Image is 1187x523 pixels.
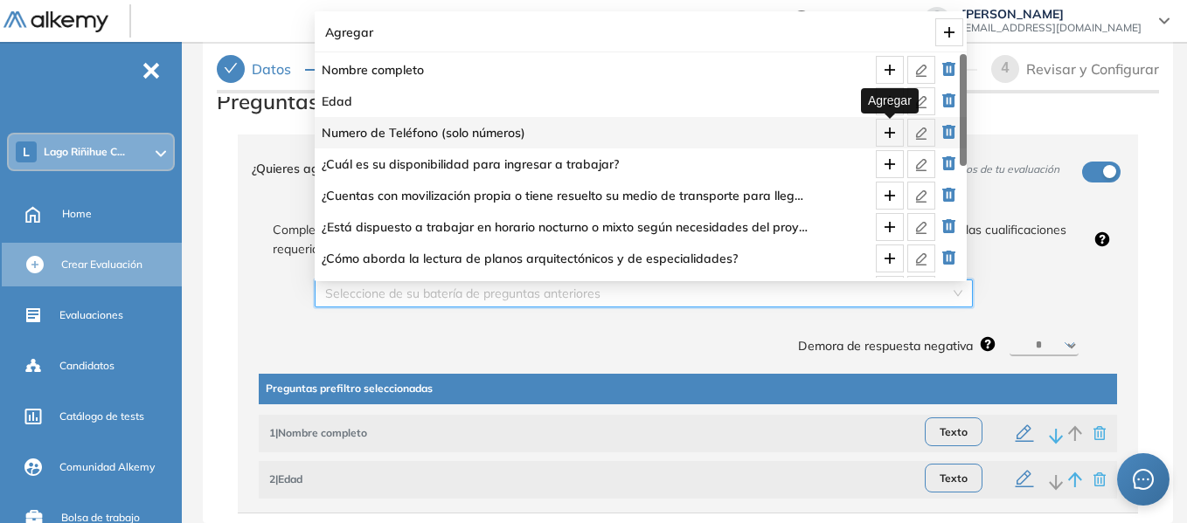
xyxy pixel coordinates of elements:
div: Revisar y Configurar [1026,55,1159,83]
button: plus [876,150,904,178]
button: plus [876,119,904,147]
span: Candidatos [59,358,115,374]
span: ¿Está dispuesto a trabajar en horario nocturno o mixto según necesidades del proyecto? | Opción M... [322,217,811,237]
button: plus [935,18,963,46]
span: Comunidad Alkemy [59,459,155,475]
a: Agendar una demo [460,9,573,30]
div: Datos [217,55,461,83]
span: plus [877,63,903,77]
span: ¿Cómo aborda la lectura de planos arquitectónicos y de especialidades? | Opción Múltiple [322,249,811,268]
span: plus [877,189,903,203]
span: Texto [925,464,982,492]
span: Crear Evaluación [61,257,142,272]
div: Agregar [861,88,919,114]
span: [PERSON_NAME] [961,7,1142,21]
span: plus [877,126,903,140]
span: ¿Cuentas con movilización propia o tiene resuelto su medio de transporte para llegar a las obras ... [322,186,811,205]
span: plus [877,220,903,234]
button: plus [876,244,904,272]
span: plus [877,251,903,265]
span: Demora de respuesta negativa [798,336,973,355]
span: Lago Riñihue C... [44,145,125,159]
span: [EMAIL_ADDRESS][DOMAIN_NAME] [961,21,1142,35]
div: Datos [252,55,305,83]
span: plus [936,25,962,39]
span: Edad | Texto [322,92,811,111]
span: Nombre completo | Texto [322,60,811,79]
button: Onboarding [684,3,770,40]
span: Numero de Teléfono (solo números) | Texto [322,123,811,142]
button: plus [876,182,904,210]
span: Edad [269,471,302,488]
span: Catálogo de tests [59,409,144,424]
div: 4Revisar y Configurar [991,55,1159,83]
div: ¿Quieres agregar preguntas de prefiltro?Es opcional, filtra automaticamente por remuneración pret... [238,134,1138,210]
button: plus [876,276,904,304]
span: 4 [1002,60,1010,75]
img: Logo [3,11,108,33]
img: world [791,10,812,31]
span: ¿Quieres agregar preguntas de prefiltro? [252,161,485,176]
span: Agregar [325,23,809,42]
span: plus [877,157,903,171]
span: check [224,61,238,75]
span: message [1133,469,1154,490]
button: plus [876,56,904,84]
span: Texto [925,417,982,446]
span: Home [62,206,92,222]
span: ¿Cuál es su disponibilidad para ingresar a trabajar? | Opción Múltiple [322,155,811,174]
span: Preguntas [217,86,1159,117]
span: Complementa la evaluación con preguntas de prefiltro para identificar con mayor precisión a las p... [259,220,1087,258]
span: Evaluaciones [59,307,123,323]
span: L [23,145,30,159]
button: plus [876,213,904,241]
span: Preguntas prefiltro seleccionadas [259,374,1117,404]
span: Nombre completo [269,425,367,442]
